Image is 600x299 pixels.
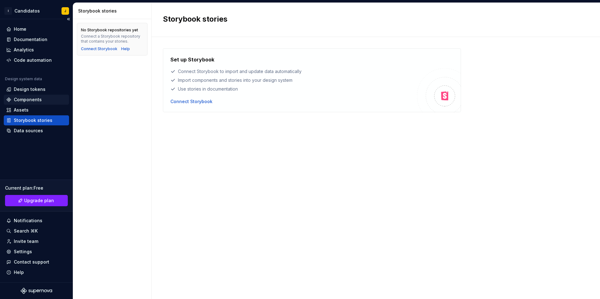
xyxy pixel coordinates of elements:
div: Connect Storybook to import and update data automatically [170,68,417,75]
a: Home [4,24,69,34]
button: Connect Storybook [81,46,117,51]
h4: Set up Storybook [170,56,214,63]
div: Storybook stories [14,117,52,123]
a: Settings [4,247,69,257]
div: Code automation [14,57,52,63]
button: Help [4,267,69,277]
div: Import components and stories into your design system [170,77,417,83]
div: Candidatos [14,8,40,14]
button: Contact support [4,257,69,267]
div: Design system data [5,76,42,81]
div: Design tokens [14,86,46,92]
div: Settings [14,249,32,255]
button: Upgrade plan [5,195,68,206]
button: Search ⌘K [4,226,69,236]
div: Help [14,269,24,275]
a: Analytics [4,45,69,55]
div: Invite team [14,238,38,244]
button: Notifications [4,216,69,226]
a: Storybook stories [4,115,69,125]
h2: Storybook stories [163,14,581,24]
div: Home [14,26,26,32]
div: Current plan : Free [5,185,68,191]
a: Help [121,46,130,51]
div: J [64,8,66,13]
div: I [4,7,12,15]
span: Upgrade plan [24,197,54,204]
div: Search ⌘K [14,228,38,234]
svg: Supernova Logo [21,288,52,294]
a: Code automation [4,55,69,65]
div: Assets [14,107,29,113]
a: Components [4,95,69,105]
a: Design tokens [4,84,69,94]
div: No Storybook repositories yet [81,28,138,33]
a: Assets [4,105,69,115]
div: Documentation [14,36,47,43]
div: Storybook stories [78,8,149,14]
div: Components [14,97,42,103]
button: ICandidatosJ [1,4,72,18]
div: Use stories in documentation [170,86,417,92]
div: Data sources [14,128,43,134]
a: Documentation [4,34,69,45]
div: Connect a Storybook repository that contains your stories. [81,34,143,44]
a: Data sources [4,126,69,136]
button: Connect Storybook [170,98,212,105]
button: Collapse sidebar [64,15,73,24]
div: Analytics [14,47,34,53]
div: Contact support [14,259,49,265]
a: Invite team [4,236,69,246]
div: Notifications [14,218,42,224]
